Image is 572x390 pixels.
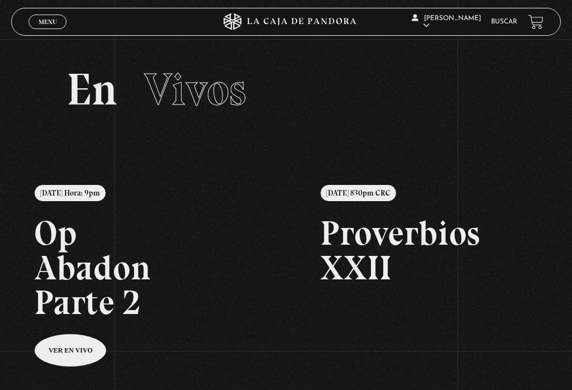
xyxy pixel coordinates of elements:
[39,18,57,25] span: Menu
[35,28,61,36] span: Cerrar
[491,18,517,25] a: Buscar
[144,63,246,116] span: Vivos
[66,67,506,112] h2: En
[412,15,481,29] span: [PERSON_NAME]
[528,14,544,29] a: View your shopping cart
